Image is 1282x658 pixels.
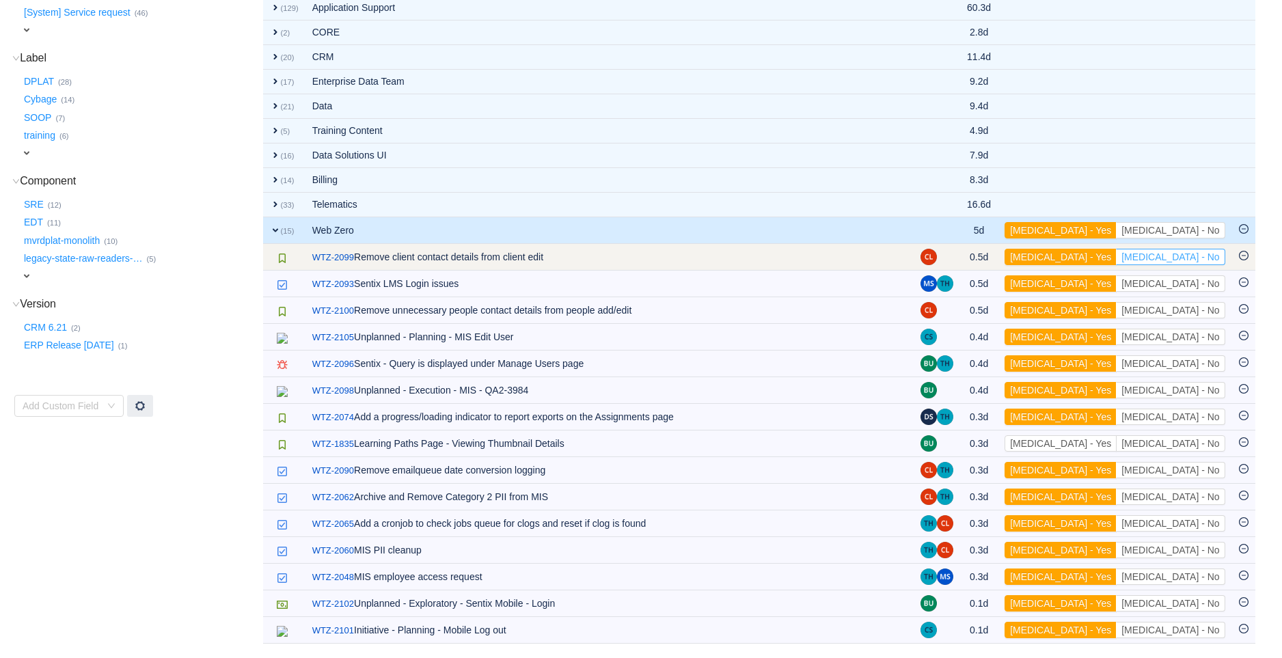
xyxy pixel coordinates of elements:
[312,384,354,398] a: WTZ-2098
[937,462,953,478] img: TH
[960,484,998,510] td: 0.3d
[21,25,32,36] span: expand
[135,9,148,17] small: (46)
[1116,275,1225,292] button: [MEDICAL_DATA] - No
[1116,489,1225,505] button: [MEDICAL_DATA] - No
[281,201,295,209] small: (33)
[1239,544,1249,553] i: icon: minus-circle
[270,125,281,136] span: expand
[270,2,281,13] span: expand
[305,324,914,351] td: Unplanned - Planning - MIS Edit User
[107,402,115,411] i: icon: down
[21,212,47,234] button: EDT
[305,297,914,324] td: Remove unnecessary people contact details from people add/edit
[277,519,288,530] img: 10618
[270,150,281,161] span: expand
[281,4,299,12] small: (129)
[305,484,914,510] td: Archive and Remove Category 2 PII from MIS
[277,306,288,317] img: 10615
[1005,409,1117,425] button: [MEDICAL_DATA] - Yes
[21,316,71,338] button: CRM 6.21
[12,55,20,62] i: icon: down
[920,595,937,612] img: BU
[1116,542,1225,558] button: [MEDICAL_DATA] - No
[960,617,998,644] td: 0.1d
[21,335,118,357] button: ERP Release [DATE]
[960,271,998,297] td: 0.5d
[312,597,354,611] a: WTZ-2102
[59,132,69,140] small: (6)
[960,94,998,119] td: 9.4d
[21,148,32,159] span: expand
[305,590,914,617] td: Unplanned - Exploratory - Sentix Mobile - Login
[920,275,937,292] img: MS
[147,255,156,263] small: (5)
[1005,462,1117,478] button: [MEDICAL_DATA] - Yes
[312,331,354,344] a: WTZ-2105
[1239,411,1249,420] i: icon: minus-circle
[305,351,914,377] td: Sentix - Query is displayed under Manage Users page
[1239,624,1249,633] i: icon: minus-circle
[1239,464,1249,474] i: icon: minus-circle
[277,626,288,637] img: 12125
[305,193,914,217] td: Telematics
[960,404,998,430] td: 0.3d
[281,127,290,135] small: (5)
[960,70,998,94] td: 9.2d
[281,176,295,184] small: (14)
[937,568,953,585] img: MS
[1005,622,1117,638] button: [MEDICAL_DATA] - Yes
[277,359,288,370] img: 10603
[270,27,281,38] span: expand
[920,249,937,265] img: CL
[1005,595,1117,612] button: [MEDICAL_DATA] - Yes
[270,51,281,62] span: expand
[960,537,998,564] td: 0.3d
[281,102,295,111] small: (21)
[937,409,953,425] img: TH
[281,78,295,86] small: (17)
[920,462,937,478] img: CL
[1239,597,1249,607] i: icon: minus-circle
[312,277,354,291] a: WTZ-2093
[1239,251,1249,260] i: icon: minus-circle
[960,20,998,45] td: 2.8d
[305,617,914,644] td: Initiative - Planning - Mobile Log out
[305,20,914,45] td: CORE
[277,439,288,450] img: 10615
[920,542,937,558] img: TH
[920,329,937,345] img: CS
[21,70,58,92] button: DPLAT
[920,302,937,318] img: CL
[1239,491,1249,500] i: icon: minus-circle
[305,244,914,271] td: Remove client contact details from client edit
[277,546,288,557] img: 10618
[305,430,914,457] td: Learning Paths Page - Viewing Thumbnail Details
[312,491,354,504] a: WTZ-2062
[281,53,295,61] small: (20)
[1239,277,1249,287] i: icon: minus-circle
[48,201,62,209] small: (12)
[1116,568,1225,585] button: [MEDICAL_DATA] - No
[1005,382,1117,398] button: [MEDICAL_DATA] - Yes
[1005,489,1117,505] button: [MEDICAL_DATA] - Yes
[1116,462,1225,478] button: [MEDICAL_DATA] - No
[21,248,147,270] button: legacy-state-raw-readers-…
[1239,304,1249,314] i: icon: minus-circle
[1005,249,1117,265] button: [MEDICAL_DATA] - Yes
[305,168,914,193] td: Billing
[1116,382,1225,398] button: [MEDICAL_DATA] - No
[960,193,998,217] td: 16.6d
[920,515,937,532] img: TH
[960,119,998,143] td: 4.9d
[58,78,72,86] small: (28)
[312,304,354,318] a: WTZ-2100
[1116,622,1225,638] button: [MEDICAL_DATA] - No
[1005,355,1117,372] button: [MEDICAL_DATA] - Yes
[920,382,937,398] img: BU
[277,333,288,344] img: 12125
[305,271,914,297] td: Sentix LMS Login issues
[21,230,104,251] button: mvrdplat-monolith
[312,437,354,451] a: WTZ-1835
[277,279,288,290] img: 10618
